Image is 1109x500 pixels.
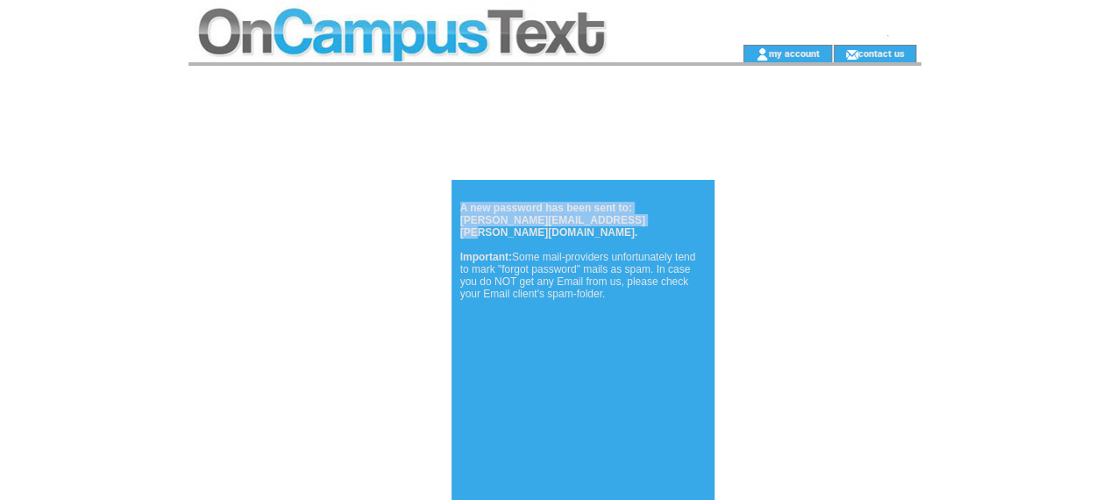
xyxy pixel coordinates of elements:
span: Some mail-providers unfortunately tend to mark "forgot password" mails as spam. In case you do NO... [460,202,696,300]
a: contact us [858,47,905,59]
b: Important: [460,251,512,263]
img: contact_us_icon.gif [845,47,858,61]
a: my account [769,47,820,59]
img: account_icon.gif [756,47,769,61]
b: A new password has been sent to: [PERSON_NAME][EMAIL_ADDRESS][PERSON_NAME][DOMAIN_NAME]. [460,202,645,239]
